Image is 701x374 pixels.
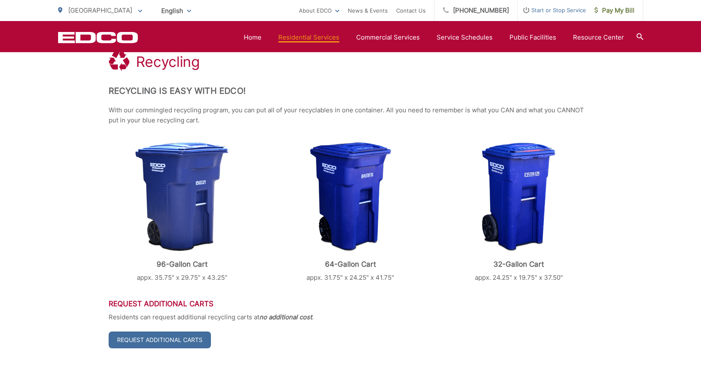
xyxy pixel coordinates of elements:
a: Residential Services [278,32,339,42]
a: Home [244,32,261,42]
p: appx. 35.75" x 29.75" x 43.25" [109,273,256,283]
a: Request Additional Carts [109,332,211,348]
img: cart-recycling-64.png [310,142,391,252]
p: appx. 31.75" x 24.25" x 41.75" [277,273,424,283]
p: Residents can request additional recycling carts at . [109,312,593,322]
p: appx. 24.25" x 19.75" x 37.50" [445,273,592,283]
h2: Recycling is Easy with EDCO! [109,86,593,96]
img: cart-recycling-96.png [135,142,229,252]
span: English [155,3,197,18]
span: Pay My Bill [594,5,634,16]
a: EDCD logo. Return to the homepage. [58,32,138,43]
a: Service Schedules [437,32,493,42]
strong: no additional cost [259,313,312,321]
span: [GEOGRAPHIC_DATA] [68,6,132,14]
img: cart-recycling-32.png [482,143,556,252]
a: Resource Center [573,32,624,42]
a: Contact Us [396,5,426,16]
p: With our commingled recycling program, you can put all of your recyclables in one container. All ... [109,105,593,125]
h1: Recycling [136,53,200,70]
a: Public Facilities [509,32,556,42]
p: 64-Gallon Cart [277,260,424,268]
a: Commercial Services [356,32,420,42]
p: 96-Gallon Cart [109,260,256,268]
a: News & Events [348,5,388,16]
h3: Request Additional Carts [109,300,593,308]
p: 32-Gallon Cart [445,260,592,268]
a: About EDCO [299,5,339,16]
